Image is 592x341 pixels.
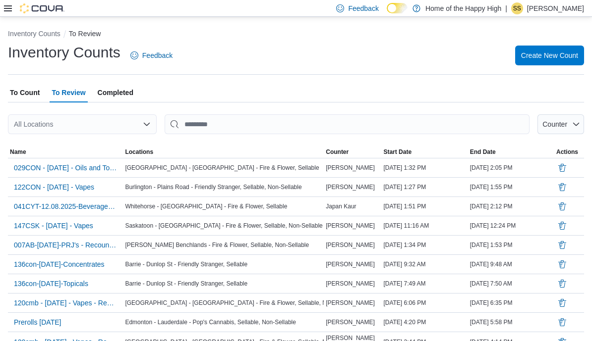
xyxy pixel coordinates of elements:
nav: An example of EuiBreadcrumbs [8,29,584,41]
span: Counter [326,148,349,156]
button: 029CON - [DATE] - Oils and Topicals [10,160,121,175]
span: Japan Kaur [326,202,356,210]
div: [DATE] 1:55 PM [468,181,554,193]
span: Actions [556,148,578,156]
div: Barrie - Dunlop St - Friendly Stranger, Sellable [123,258,324,270]
span: 136con-[DATE]-Concentrates [14,259,105,269]
span: To Review [52,83,85,102]
button: 041CYT-12.08.2025-Beverages - Recount [10,199,121,214]
div: [DATE] 2:05 PM [468,162,554,174]
div: Whitehorse - [GEOGRAPHIC_DATA] - Fire & Flower, Sellable [123,200,324,212]
div: Barrie - Dunlop St - Friendly Stranger, Sellable [123,278,324,290]
div: [GEOGRAPHIC_DATA] - [GEOGRAPHIC_DATA] - Fire & Flower, Sellable [123,162,324,174]
p: | [505,2,507,14]
span: [PERSON_NAME] [326,260,375,268]
div: Edmonton - Lauderdale - Pop's Cannabis, Sellable, Non-Sellable [123,316,324,328]
span: To Count [10,83,40,102]
div: [DATE] 6:35 PM [468,297,554,309]
span: Start Date [383,148,412,156]
span: Feedback [348,3,378,13]
button: Inventory Counts [8,30,60,38]
img: Cova [20,3,64,13]
input: Dark Mode [387,3,408,13]
span: [PERSON_NAME] [326,183,375,191]
button: Start Date [381,146,468,158]
button: Create New Count [515,46,584,65]
button: Delete [556,297,568,309]
div: [DATE] 11:16 AM [381,220,468,232]
div: [DATE] 12:24 PM [468,220,554,232]
button: Delete [556,239,568,251]
button: 120cmb - [DATE] - Vapes - Recount - Recount [10,295,121,310]
button: To Review [69,30,101,38]
button: Name [8,146,123,158]
span: Create New Count [521,50,578,60]
button: 136con-[DATE]-Concentrates [10,257,109,272]
span: Feedback [142,50,173,60]
div: [DATE] 9:32 AM [381,258,468,270]
span: 120cmb - [DATE] - Vapes - Recount - Recount [14,298,117,308]
button: Delete [556,258,568,270]
span: [PERSON_NAME] [326,280,375,288]
div: [DATE] 2:12 PM [468,200,554,212]
button: 136con-[DATE]-Topicals [10,276,92,291]
div: [DATE] 6:06 PM [381,297,468,309]
button: Prerolls [DATE] [10,315,65,330]
button: 147CSK - [DATE] - Vapes [10,218,97,233]
div: [DATE] 1:32 PM [381,162,468,174]
div: [PERSON_NAME] Benchlands - Fire & Flower, Sellable, Non-Sellable [123,239,324,251]
span: Completed [98,83,133,102]
span: Locations [125,148,153,156]
span: [PERSON_NAME] [326,318,375,326]
button: Delete [556,162,568,174]
span: SS [513,2,521,14]
div: [DATE] 1:53 PM [468,239,554,251]
button: Delete [556,200,568,212]
button: 122CON - [DATE] - Vapes [10,180,98,195]
p: [PERSON_NAME] [527,2,584,14]
button: Open list of options [143,120,151,128]
div: [GEOGRAPHIC_DATA] - [GEOGRAPHIC_DATA] - Fire & Flower, Sellable, Non-Sellable [123,297,324,309]
div: [DATE] 7:50 AM [468,278,554,290]
input: This is a search bar. After typing your query, hit enter to filter the results lower in the page. [165,114,530,134]
div: [DATE] 9:48 AM [468,258,554,270]
span: 007AB-[DATE]-PRJ's - Recount - Recount [14,240,117,250]
span: 136con-[DATE]-Topicals [14,279,88,289]
span: [PERSON_NAME] [326,222,375,230]
button: Delete [556,278,568,290]
p: Home of the Happy High [425,2,501,14]
div: [DATE] 1:34 PM [381,239,468,251]
button: 007AB-[DATE]-PRJ's - Recount - Recount [10,238,121,252]
button: Delete [556,181,568,193]
button: Counter [324,146,381,158]
span: Counter [542,120,567,128]
div: [DATE] 5:58 PM [468,316,554,328]
span: Name [10,148,26,156]
span: 029CON - [DATE] - Oils and Topicals [14,163,117,173]
div: [DATE] 1:27 PM [381,181,468,193]
h1: Inventory Counts [8,43,120,62]
div: [DATE] 1:51 PM [381,200,468,212]
div: Sunakshi Sharma [511,2,523,14]
span: [PERSON_NAME] [326,241,375,249]
div: Burlington - Plains Road - Friendly Stranger, Sellable, Non-Sellable [123,181,324,193]
span: 041CYT-12.08.2025-Beverages - Recount [14,201,117,211]
span: 147CSK - [DATE] - Vapes [14,221,93,231]
span: Dark Mode [387,13,387,14]
button: Counter [537,114,584,134]
button: End Date [468,146,554,158]
span: Prerolls [DATE] [14,317,61,327]
button: Locations [123,146,324,158]
span: 122CON - [DATE] - Vapes [14,182,94,192]
span: End Date [470,148,496,156]
span: [PERSON_NAME] [326,299,375,307]
div: Saskatoon - [GEOGRAPHIC_DATA] - Fire & Flower, Sellable, Non-Sellable [123,220,324,232]
div: [DATE] 7:49 AM [381,278,468,290]
button: Delete [556,220,568,232]
a: Feedback [126,46,177,65]
div: [DATE] 4:20 PM [381,316,468,328]
span: [PERSON_NAME] [326,164,375,172]
button: Delete [556,316,568,328]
